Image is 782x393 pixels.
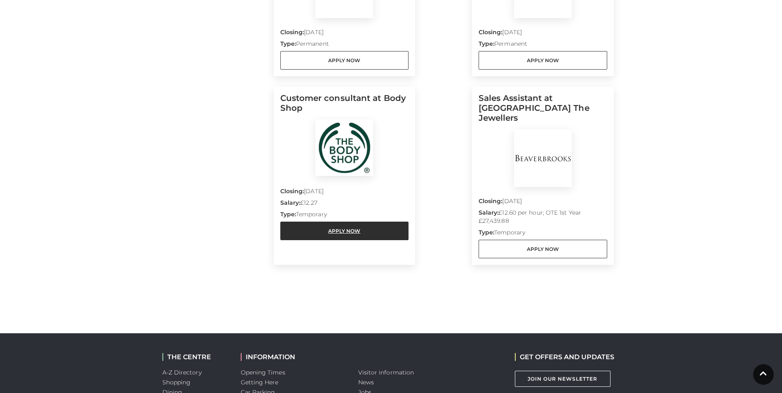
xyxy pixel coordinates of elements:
[280,210,409,222] p: Temporary
[479,228,607,240] p: Temporary
[479,40,494,47] strong: Type:
[241,369,285,376] a: Opening Times
[280,40,296,47] strong: Type:
[280,28,304,36] strong: Closing:
[162,369,202,376] a: A-Z Directory
[358,369,414,376] a: Visitor information
[162,379,191,386] a: Shopping
[514,129,572,187] img: BeaverBrooks The Jewellers
[358,379,374,386] a: News
[280,187,409,199] p: [DATE]
[479,208,607,228] p: £12.60 per hour; OTE 1st Year £27,439.88
[515,353,614,361] h2: GET OFFERS AND UPDATES
[280,51,409,70] a: Apply Now
[241,379,279,386] a: Getting Here
[479,240,607,258] a: Apply Now
[479,93,607,129] h5: Sales Assistant at [GEOGRAPHIC_DATA] The Jewellers
[280,199,301,206] strong: Salary:
[280,199,409,210] p: £12.27
[241,353,346,361] h2: INFORMATION
[515,371,611,387] a: Join Our Newsletter
[280,211,296,218] strong: Type:
[479,40,607,51] p: Permanent
[280,93,409,119] h5: Customer consultant at Body Shop
[315,119,373,176] img: Body Shop
[479,28,607,40] p: [DATE]
[479,51,607,70] a: Apply Now
[280,187,304,195] strong: Closing:
[162,353,228,361] h2: THE CENTRE
[479,229,494,236] strong: Type:
[479,209,499,216] strong: Salary:
[479,197,503,205] strong: Closing:
[280,40,409,51] p: Permanent
[280,222,409,240] a: Apply Now
[280,28,409,40] p: [DATE]
[479,197,607,208] p: [DATE]
[479,28,503,36] strong: Closing:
